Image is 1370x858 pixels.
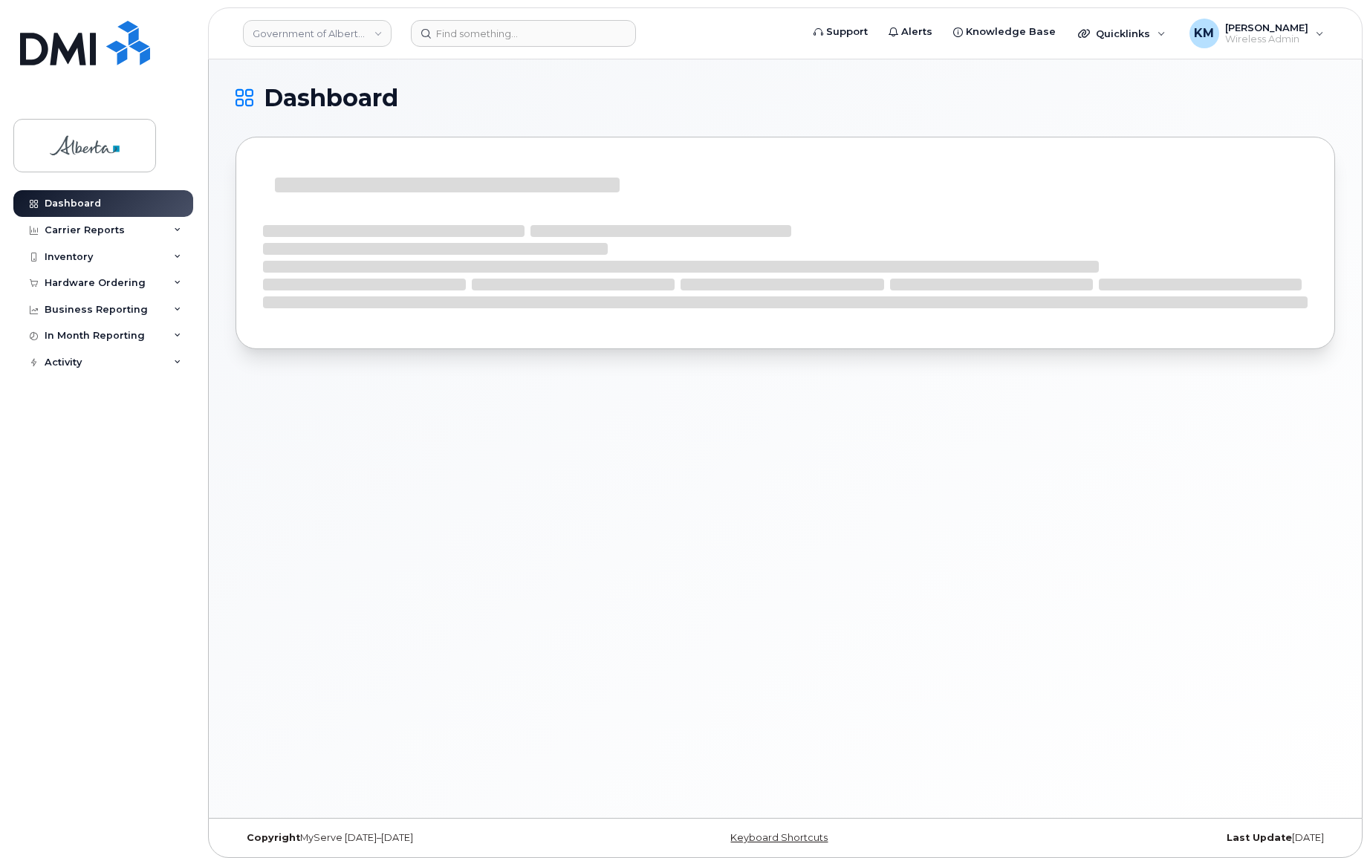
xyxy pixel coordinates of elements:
[1227,832,1292,843] strong: Last Update
[236,832,602,844] div: MyServe [DATE]–[DATE]
[247,832,300,843] strong: Copyright
[969,832,1335,844] div: [DATE]
[730,832,828,843] a: Keyboard Shortcuts
[264,87,398,109] span: Dashboard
